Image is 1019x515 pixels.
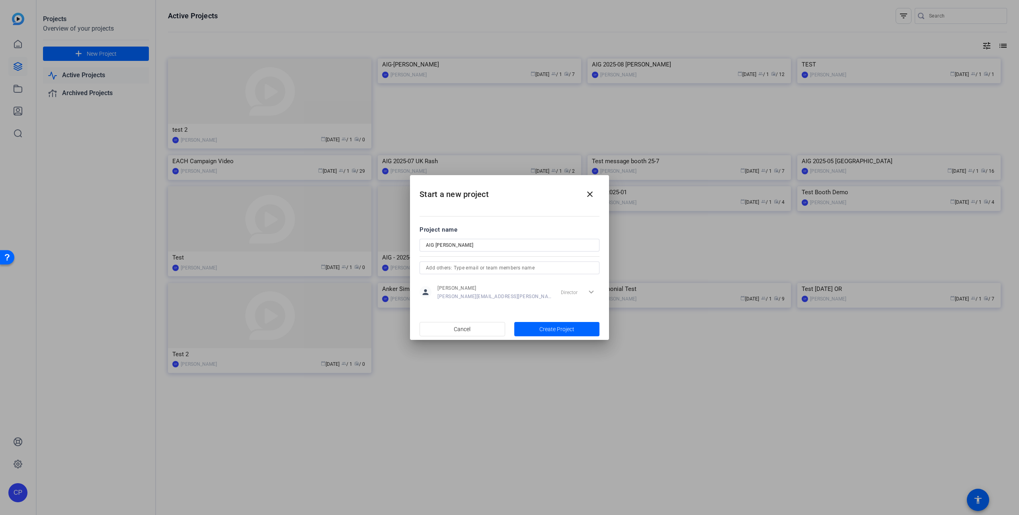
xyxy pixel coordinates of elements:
span: [PERSON_NAME][EMAIL_ADDRESS][PERSON_NAME][DOMAIN_NAME] [437,293,552,300]
mat-icon: close [585,189,595,199]
span: Create Project [539,325,574,334]
button: Cancel [420,322,505,336]
input: Add others: Type email or team members name [426,263,593,273]
button: Create Project [514,322,600,336]
span: Cancel [454,322,470,337]
input: Enter Project Name [426,240,593,250]
h2: Start a new project [410,175,609,207]
span: [PERSON_NAME] [437,285,552,291]
mat-icon: person [420,286,431,298]
div: Project name [420,225,599,234]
